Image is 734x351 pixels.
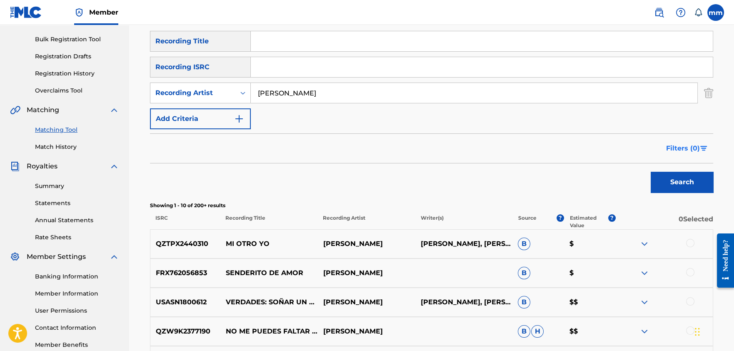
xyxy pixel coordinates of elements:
img: expand [639,239,649,249]
p: SENDERITO DE AMOR [220,268,318,278]
span: ? [608,214,616,222]
p: MI OTRO YO [220,239,318,249]
p: Recording Artist [317,214,415,229]
p: Showing 1 - 10 of 200+ results [150,202,713,209]
div: User Menu [707,4,724,21]
a: Match History [35,143,119,151]
img: MLC Logo [10,6,42,18]
img: expand [109,105,119,115]
img: 9d2ae6d4665cec9f34b9.svg [234,114,244,124]
p: [PERSON_NAME] [317,326,415,336]
p: QZTPX2440310 [150,239,220,249]
div: Arrastrar [695,319,700,344]
a: Matching Tool [35,125,119,134]
form: Search Form [150,31,713,197]
img: expand [109,252,119,262]
a: User Permissions [35,306,119,315]
img: Top Rightsholder [74,8,84,18]
a: Bulk Registration Tool [35,35,119,44]
button: Search [651,172,713,193]
a: Member Benefits [35,341,119,349]
p: [PERSON_NAME] [317,268,415,278]
p: $ [564,239,616,249]
a: Public Search [651,4,667,21]
img: expand [639,297,649,307]
button: Add Criteria [150,108,251,129]
button: Filters (0) [661,138,713,159]
span: ? [557,214,564,222]
p: [PERSON_NAME] [317,297,415,307]
img: Member Settings [10,252,20,262]
span: Member Settings [27,252,86,262]
img: expand [109,161,119,171]
p: Recording Title [220,214,317,229]
a: Annual Statements [35,216,119,225]
a: Rate Sheets [35,233,119,242]
span: Royalties [27,161,57,171]
a: Overclaims Tool [35,86,119,95]
img: expand [639,326,649,336]
p: Estimated Value [569,214,608,229]
p: $$ [564,297,616,307]
a: Statements [35,199,119,208]
p: [PERSON_NAME], [PERSON_NAME], [PERSON_NAME] [415,239,512,249]
iframe: Chat Widget [692,311,734,351]
span: Member [89,8,118,17]
p: 0 Selected [616,214,713,229]
a: Member Information [35,289,119,298]
p: [PERSON_NAME], [PERSON_NAME] [415,297,512,307]
iframe: Resource Center [711,227,734,294]
img: Royalties [10,161,20,171]
span: Filters ( 0 ) [666,143,700,153]
span: H [531,325,544,338]
img: help [676,8,686,18]
p: VERDADES: SOÑAR UN CARIÑO / NO ES QUE ME ARREPIENTA [220,297,318,307]
span: B [518,238,530,250]
p: USASN1800612 [150,297,220,307]
a: Registration History [35,69,119,78]
a: Banking Information [35,272,119,281]
div: Widget de chat [692,311,734,351]
a: Contact Information [35,323,119,332]
img: Delete Criterion [704,83,713,103]
img: Matching [10,105,20,115]
p: ISRC [150,214,220,229]
span: B [518,267,530,279]
p: FRX762056853 [150,268,220,278]
p: QZW9K2377190 [150,326,220,336]
p: [PERSON_NAME] [317,239,415,249]
p: $ [564,268,616,278]
div: Help [672,4,689,21]
p: NO ME PUEDES FALTAR ([DATE]) [220,326,318,336]
p: $$ [564,326,616,336]
div: Notifications [694,8,702,17]
span: Matching [27,105,59,115]
a: Summary [35,182,119,191]
span: B [518,296,530,308]
div: Recording Artist [155,88,230,98]
a: Registration Drafts [35,52,119,61]
p: Source [518,214,537,229]
p: Writer(s) [415,214,512,229]
img: filter [700,146,707,151]
img: search [654,8,664,18]
span: B [518,325,530,338]
img: expand [639,268,649,278]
